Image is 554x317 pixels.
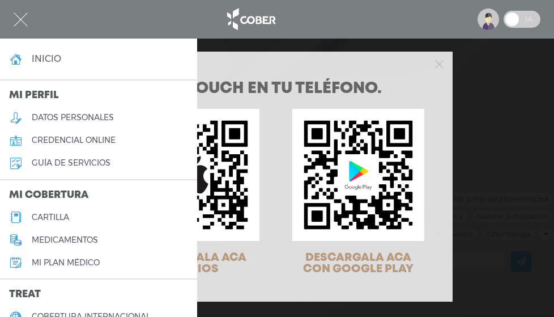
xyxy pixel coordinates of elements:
[435,58,444,69] button: Close
[292,109,424,241] img: qr-code
[32,53,61,64] h4: inicio
[128,81,426,97] h1: COBER TOUCH en tu teléfono.
[32,113,114,122] h5: datos personales
[32,235,98,245] h5: medicamentos
[32,213,69,222] h5: cartilla
[32,258,100,268] h5: Mi plan médico
[303,252,414,274] span: DESCARGALA ACA CON GOOGLE PLAY
[32,136,116,145] h5: credencial online
[32,158,110,168] h5: guía de servicios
